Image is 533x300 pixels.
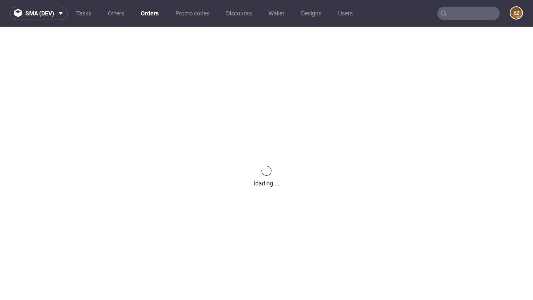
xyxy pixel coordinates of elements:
div: loading ... [254,179,279,187]
a: Offers [103,7,129,20]
a: Wallet [264,7,289,20]
a: Discounts [221,7,257,20]
button: sma (dev) [10,7,68,20]
figcaption: e2 [511,7,522,19]
a: Promo codes [170,7,214,20]
a: Tasks [71,7,96,20]
a: Orders [136,7,164,20]
a: Users [333,7,358,20]
a: Designs [296,7,326,20]
span: sma (dev) [25,10,54,16]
